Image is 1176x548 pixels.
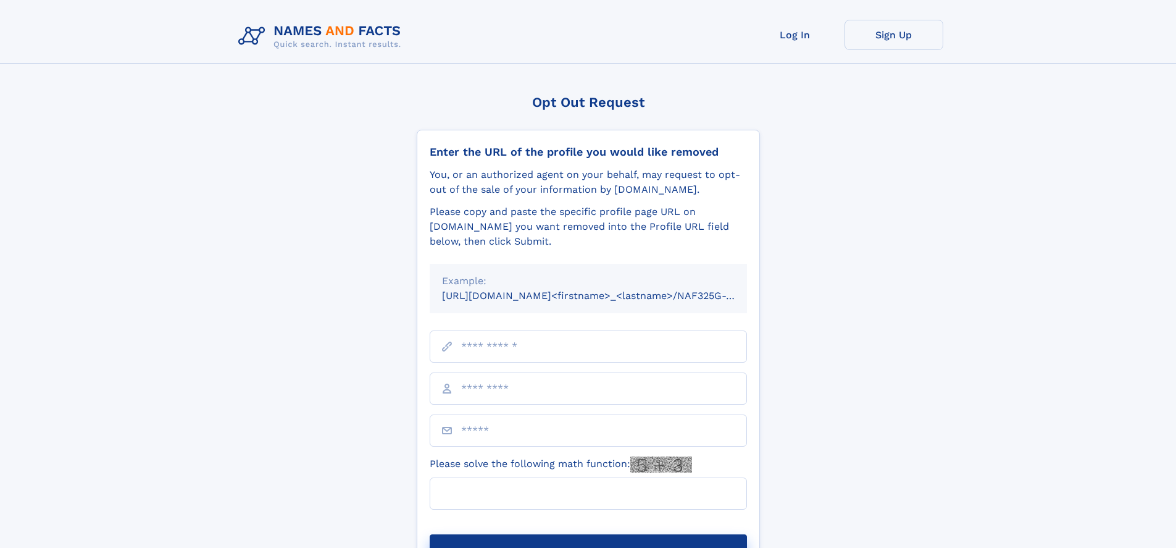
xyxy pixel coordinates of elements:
[430,167,747,197] div: You, or an authorized agent on your behalf, may request to opt-out of the sale of your informatio...
[417,95,760,110] div: Opt Out Request
[233,20,411,53] img: Logo Names and Facts
[746,20,844,50] a: Log In
[442,274,735,289] div: Example:
[430,204,747,249] div: Please copy and paste the specific profile page URL on [DOMAIN_NAME] you want removed into the Pr...
[844,20,943,50] a: Sign Up
[430,457,692,473] label: Please solve the following math function:
[430,145,747,159] div: Enter the URL of the profile you would like removed
[442,290,770,301] small: [URL][DOMAIN_NAME]<firstname>_<lastname>/NAF325G-xxxxxxxx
